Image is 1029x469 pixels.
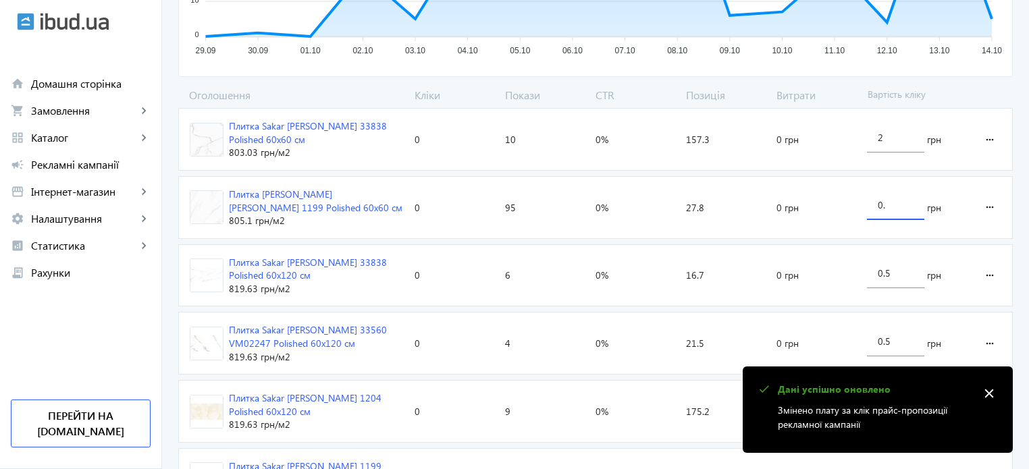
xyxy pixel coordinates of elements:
[248,46,268,55] tspan: 30.09
[137,212,151,225] mat-icon: keyboard_arrow_right
[982,327,998,360] mat-icon: more_horiz
[229,418,404,431] div: 819.63 грн /м2
[300,46,321,55] tspan: 01.10
[31,77,151,90] span: Домашня сторінка
[982,123,998,156] mat-icon: more_horiz
[982,259,998,292] mat-icon: more_horiz
[137,104,151,117] mat-icon: keyboard_arrow_right
[505,133,516,146] span: 10
[596,337,608,350] span: 0%
[31,158,151,171] span: Рекламні кампанії
[11,131,24,144] mat-icon: grid_view
[681,88,771,103] span: Позиція
[862,88,970,103] span: Вартість кліку
[686,201,704,215] span: 27.8
[229,188,404,214] div: Плитка [PERSON_NAME] [PERSON_NAME] 1199 Polished 60х60 см
[11,266,24,279] mat-icon: receipt_long
[11,185,24,198] mat-icon: storefront
[686,269,704,282] span: 16.7
[686,133,710,146] span: 157.3
[505,405,510,418] span: 9
[41,13,109,30] img: ibud_text.svg
[927,133,941,146] span: грн
[510,46,530,55] tspan: 05.10
[190,395,223,428] img: 2949067d33f5ec5df14053376608067-f6e1fabac7.jpg
[686,337,704,350] span: 21.5
[352,46,373,55] tspan: 02.10
[720,46,740,55] tspan: 09.10
[229,350,404,364] div: 819.63 грн /м2
[590,88,681,103] span: CTR
[927,269,941,282] span: грн
[405,46,425,55] tspan: 03.10
[190,191,223,223] img: 152867d33f5e45d9e4289020925467-176fb8fa59.jpg
[615,46,635,55] tspan: 07.10
[755,381,772,398] mat-icon: check
[415,337,420,350] span: 0
[11,239,24,252] mat-icon: analytics
[772,46,792,55] tspan: 10.10
[979,383,999,404] mat-icon: close
[982,191,998,223] mat-icon: more_horiz
[596,405,608,418] span: 0%
[229,146,404,159] div: 803.03 грн /м2
[31,131,137,144] span: Каталог
[778,383,971,396] p: Дані успішно оновлено
[686,405,710,418] span: 175.2
[929,46,949,55] tspan: 13.10
[229,214,404,227] div: 805.1 грн /м2
[505,201,516,215] span: 95
[415,201,420,215] span: 0
[11,77,24,90] mat-icon: home
[505,269,510,282] span: 6
[190,259,223,292] img: 2640467d33f5d8cee13355458495494-ba055222a6.jpg
[458,46,478,55] tspan: 04.10
[31,185,137,198] span: Інтернет-магазин
[17,13,34,30] img: ibud.svg
[31,104,137,117] span: Замовлення
[11,158,24,171] mat-icon: campaign
[415,133,420,146] span: 0
[178,88,409,103] span: Оголошення
[415,269,420,282] span: 0
[229,256,404,282] div: Плитка Sakar [PERSON_NAME] 33838 Polished 60х120 см
[927,201,941,215] span: грн
[877,46,897,55] tspan: 12.10
[505,337,510,350] span: 4
[11,104,24,117] mat-icon: shopping_cart
[11,212,24,225] mat-icon: settings
[927,337,941,350] span: грн
[229,391,404,418] div: Плитка Sakar [PERSON_NAME] 1204 Polished 60х120 см
[982,46,1002,55] tspan: 14.10
[667,46,687,55] tspan: 08.10
[776,133,799,146] span: 0 грн
[137,131,151,144] mat-icon: keyboard_arrow_right
[824,46,845,55] tspan: 11.10
[776,269,799,282] span: 0 грн
[196,46,216,55] tspan: 29.09
[409,88,500,103] span: Кліки
[776,337,799,350] span: 0 грн
[190,123,223,156] img: 1180867d33f5acf68f1182511484529-8aabb5f990.jpg
[194,31,199,39] tspan: 0
[31,266,151,279] span: Рахунки
[137,239,151,252] mat-icon: keyboard_arrow_right
[596,201,608,215] span: 0%
[31,212,137,225] span: Налаштування
[562,46,583,55] tspan: 06.10
[776,201,799,215] span: 0 грн
[415,405,420,418] span: 0
[500,88,590,103] span: Покази
[778,403,971,431] p: Змінено плату за клік прайс-пропозиції рекламної кампанії
[596,133,608,146] span: 0%
[229,282,404,296] div: 819.63 грн /м2
[31,239,137,252] span: Статистика
[596,269,608,282] span: 0%
[11,399,151,447] a: Перейти на [DOMAIN_NAME]
[229,119,404,146] div: Плитка Sakar [PERSON_NAME] 33838 Polished 60х60 см
[190,327,223,360] img: 2949067d33f5e4736d0382461789182-60277bc117.jpg
[771,88,862,103] span: Витрати
[137,185,151,198] mat-icon: keyboard_arrow_right
[229,323,404,350] div: Плитка Sakar [PERSON_NAME] 33560 VM02247 Polished 60х120 см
